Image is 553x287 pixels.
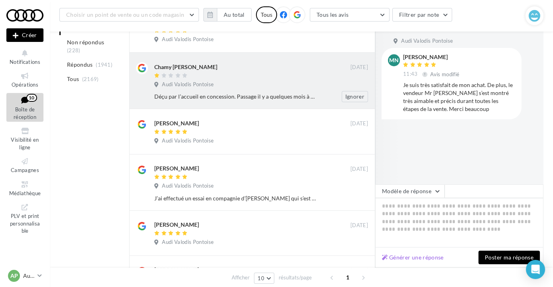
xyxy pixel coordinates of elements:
span: Choisir un point de vente ou un code magasin [66,11,184,18]
p: Audi PONTOISE [23,272,34,280]
button: Au total [203,8,252,22]
div: Déçu par l’accueil en concession. Passage il y a quelques mois à 18h, soit une heure avant la fer... [154,93,316,101]
div: Chamy [PERSON_NAME] [154,63,217,71]
span: [DATE] [350,120,368,127]
div: [PERSON_NAME] [154,266,199,274]
span: AP [10,272,18,280]
span: Afficher [232,274,250,281]
span: 11:43 [403,71,418,78]
span: Avis modifié [430,71,459,77]
span: 10 [258,275,264,281]
button: Poster ma réponse [478,251,540,264]
button: Filtrer par note [392,8,453,22]
button: Tous les avis [310,8,390,22]
span: Audi Valodis Pontoise [162,81,214,88]
span: [DATE] [350,64,368,71]
a: Boîte de réception10 [6,93,43,122]
button: Au total [217,8,252,22]
a: Opérations [6,70,43,89]
span: Médiathèque [9,190,41,196]
div: 10 [26,94,37,102]
div: Je suis très satisfait de mon achat. De plus, le vendeur Mr [PERSON_NAME] s’est montré très aimab... [403,81,515,113]
button: Modèle de réponse [375,184,445,198]
div: [PERSON_NAME] [403,54,461,60]
span: Boîte de réception [14,106,36,120]
span: (1941) [96,61,112,68]
span: [DATE] [350,222,368,229]
span: Non répondus [67,38,104,46]
a: Campagnes [6,155,43,175]
div: [PERSON_NAME] [154,164,199,172]
div: [PERSON_NAME] [154,119,199,127]
button: Notifications [6,47,43,67]
div: [PERSON_NAME] [154,221,199,229]
span: [DATE] [350,267,368,274]
span: PLV et print personnalisable [10,211,40,234]
span: Tous [67,75,79,83]
a: AP Audi PONTOISE [6,268,43,283]
span: Campagnes [11,167,39,173]
span: [DATE] [350,166,368,173]
a: Visibilité en ligne [6,125,43,152]
div: Open Intercom Messenger [526,260,545,279]
span: Audi Valodis Pontoise [162,239,214,246]
span: 1 [341,271,354,284]
div: Tous [256,6,277,23]
button: 10 [254,273,274,284]
div: J’ai effectué un essai en compagnie d’[PERSON_NAME] qui s’est très bien passé. [154,194,316,202]
a: Médiathèque [6,178,43,198]
span: Répondus [67,61,93,69]
button: Choisir un point de vente ou un code magasin [59,8,199,22]
span: Opérations [12,81,38,88]
a: PLV et print personnalisable [6,201,43,236]
span: Notifications [10,59,40,65]
span: Audi Valodis Pontoise [401,38,453,45]
button: Générer une réponse [379,253,447,262]
span: Audi Valodis Pontoise [162,137,214,144]
span: Visibilité en ligne [11,137,39,150]
span: MN [389,56,399,64]
button: Créer [6,28,43,42]
button: Ignorer [342,91,368,102]
span: (228) [67,47,81,53]
span: Audi Valodis Pontoise [162,36,214,43]
span: résultats/page [279,274,312,281]
span: Tous les avis [317,11,349,18]
span: Audi Valodis Pontoise [162,182,214,190]
div: Nouvelle campagne [6,28,43,42]
span: (2169) [82,76,99,82]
